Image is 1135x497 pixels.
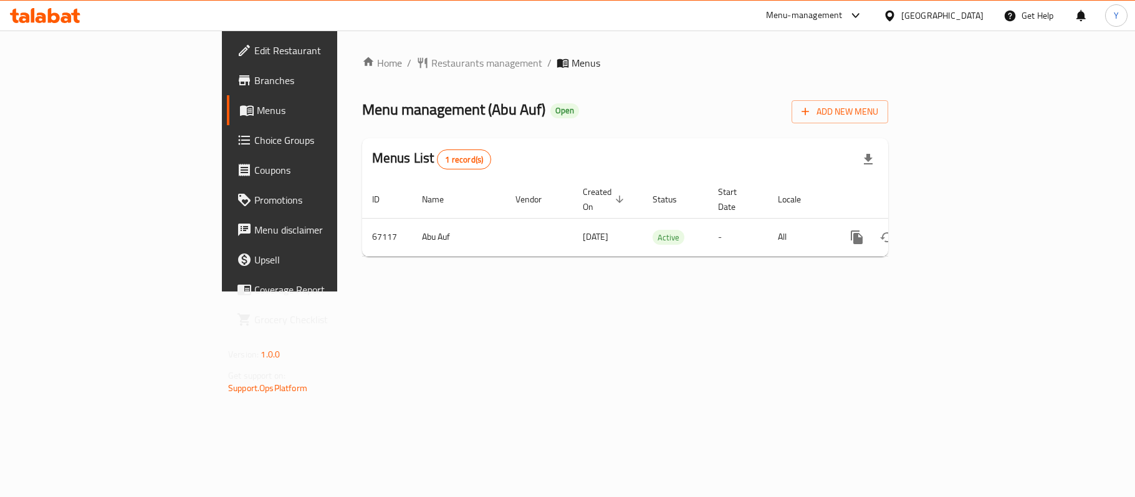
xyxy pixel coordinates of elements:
span: Start Date [718,184,753,214]
div: Total records count [437,149,491,169]
div: Open [550,103,579,118]
a: Restaurants management [416,55,542,70]
a: Branches [227,65,411,95]
span: Choice Groups [254,133,401,148]
span: 1.0.0 [261,346,280,362]
span: Branches [254,73,401,88]
th: Actions [832,181,972,219]
span: [DATE] [583,229,608,245]
td: Abu Auf [412,218,505,256]
span: Locale [778,192,817,207]
span: Coverage Report [254,282,401,297]
div: Active [653,230,684,245]
a: Edit Restaurant [227,35,411,65]
button: Change Status [872,222,902,252]
span: Add New Menu [802,104,878,120]
span: Status [653,192,693,207]
span: Menu management ( Abu Auf ) [362,95,545,123]
span: Open [550,105,579,116]
span: Grocery Checklist [254,312,401,327]
span: Menus [257,103,401,118]
span: Get support on: [228,367,285,384]
a: Choice Groups [227,125,411,155]
a: Promotions [227,185,411,215]
span: Coupons [254,163,401,177]
table: enhanced table [362,181,972,257]
button: Add New Menu [792,100,888,123]
span: Created On [583,184,628,214]
span: Menu disclaimer [254,222,401,237]
li: / [547,55,552,70]
span: Version: [228,346,259,362]
span: 1 record(s) [438,154,491,166]
div: Menu-management [766,8,843,23]
span: ID [372,192,396,207]
span: Y [1114,9,1119,22]
span: Name [422,192,460,207]
a: Grocery Checklist [227,305,411,334]
span: Upsell [254,252,401,267]
h2: Menus List [372,149,491,169]
a: Menus [227,95,411,125]
span: Vendor [515,192,558,207]
span: Active [653,230,684,245]
span: Promotions [254,192,401,207]
button: more [842,222,872,252]
div: [GEOGRAPHIC_DATA] [901,9,984,22]
span: Edit Restaurant [254,43,401,58]
nav: breadcrumb [362,55,888,70]
td: - [708,218,768,256]
a: Menu disclaimer [227,215,411,245]
span: Menus [572,55,600,70]
td: All [768,218,832,256]
a: Coupons [227,155,411,185]
span: Restaurants management [431,55,542,70]
a: Upsell [227,245,411,275]
a: Support.OpsPlatform [228,380,307,396]
a: Coverage Report [227,275,411,305]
